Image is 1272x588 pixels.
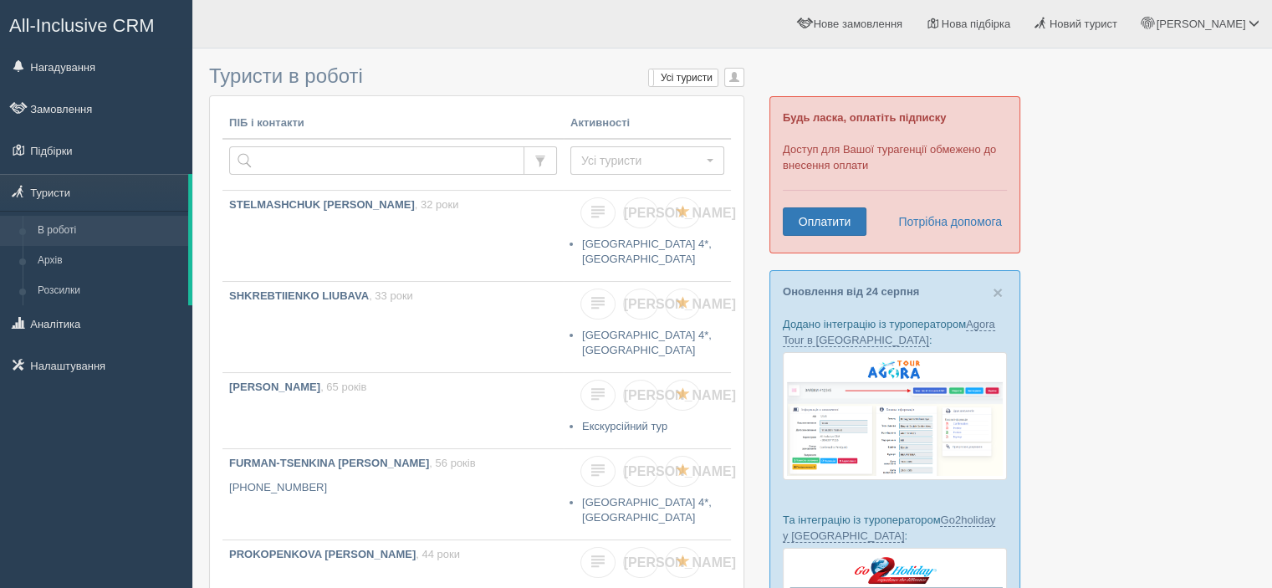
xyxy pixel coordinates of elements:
span: , 33 роки [369,289,413,302]
a: Архів [30,246,188,276]
span: Новий турист [1050,18,1117,30]
span: [PERSON_NAME] [624,297,736,311]
span: , 65 років [320,381,366,393]
b: SHKREBTIIENKO LIUBAVA [229,289,369,302]
span: × [993,283,1003,302]
img: agora-tour-%D0%B7%D0%B0%D1%8F%D0%B2%D0%BA%D0%B8-%D1%81%D1%80%D0%BC-%D0%B4%D0%BB%D1%8F-%D1%82%D1%8... [783,352,1007,480]
a: [GEOGRAPHIC_DATA] 4*, [GEOGRAPHIC_DATA] [582,238,712,266]
b: FURMAN-TSENKINA [PERSON_NAME] [229,457,429,469]
div: Доступ для Вашої турагенції обмежено до внесення оплати [769,96,1020,253]
a: В роботі [30,216,188,246]
span: [PERSON_NAME] [624,464,736,478]
span: , 56 років [429,457,475,469]
span: [PERSON_NAME] [624,555,736,570]
p: Додано інтеграцію із туроператором : [783,316,1007,348]
a: [GEOGRAPHIC_DATA] 4*, [GEOGRAPHIC_DATA] [582,329,712,357]
button: Усі туристи [570,146,724,175]
span: [PERSON_NAME] [624,206,736,220]
span: Усі туристи [581,152,702,169]
a: All-Inclusive CRM [1,1,192,47]
span: [PERSON_NAME] [624,388,736,402]
a: STELMASHCHUK [PERSON_NAME], 32 роки [222,191,564,281]
a: FURMAN-TSENKINA [PERSON_NAME], 56 років [PHONE_NUMBER] [222,449,564,539]
span: Нове замовлення [814,18,902,30]
a: [PERSON_NAME] [623,380,658,411]
a: Розсилки [30,276,188,306]
a: [PERSON_NAME] [623,456,658,487]
span: All-Inclusive CRM [9,15,155,36]
label: Усі туристи [649,69,718,86]
a: Agora Tour в [GEOGRAPHIC_DATA] [783,318,995,347]
span: , 32 роки [415,198,459,211]
b: STELMASHCHUK [PERSON_NAME] [229,198,415,211]
a: [PERSON_NAME] [623,547,658,578]
a: [PERSON_NAME] [623,289,658,320]
span: Туристи в роботі [209,64,363,87]
a: [GEOGRAPHIC_DATA] 4*, [GEOGRAPHIC_DATA] [582,496,712,524]
a: Оплатити [783,207,866,236]
a: SHKREBTIIENKO LIUBAVA, 33 роки [222,282,564,372]
span: Нова підбірка [942,18,1011,30]
span: [PERSON_NAME] [1156,18,1245,30]
button: Close [993,284,1003,301]
th: ПІБ і контакти [222,109,564,139]
a: Оновлення від 24 серпня [783,285,919,298]
a: [PERSON_NAME], 65 років [222,373,564,448]
p: Та інтеграцію із туроператором : [783,512,1007,544]
th: Активності [564,109,731,139]
b: [PERSON_NAME] [229,381,320,393]
a: Екскурсійний тур [582,420,667,432]
a: [PERSON_NAME] [623,197,658,228]
a: Потрібна допомога [887,207,1003,236]
input: Пошук за ПІБ, паспортом або контактами [229,146,524,175]
b: Будь ласка, оплатіть підписку [783,111,946,124]
p: [PHONE_NUMBER] [229,480,557,496]
b: PROKOPENKOVA [PERSON_NAME] [229,548,416,560]
span: , 44 роки [416,548,460,560]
